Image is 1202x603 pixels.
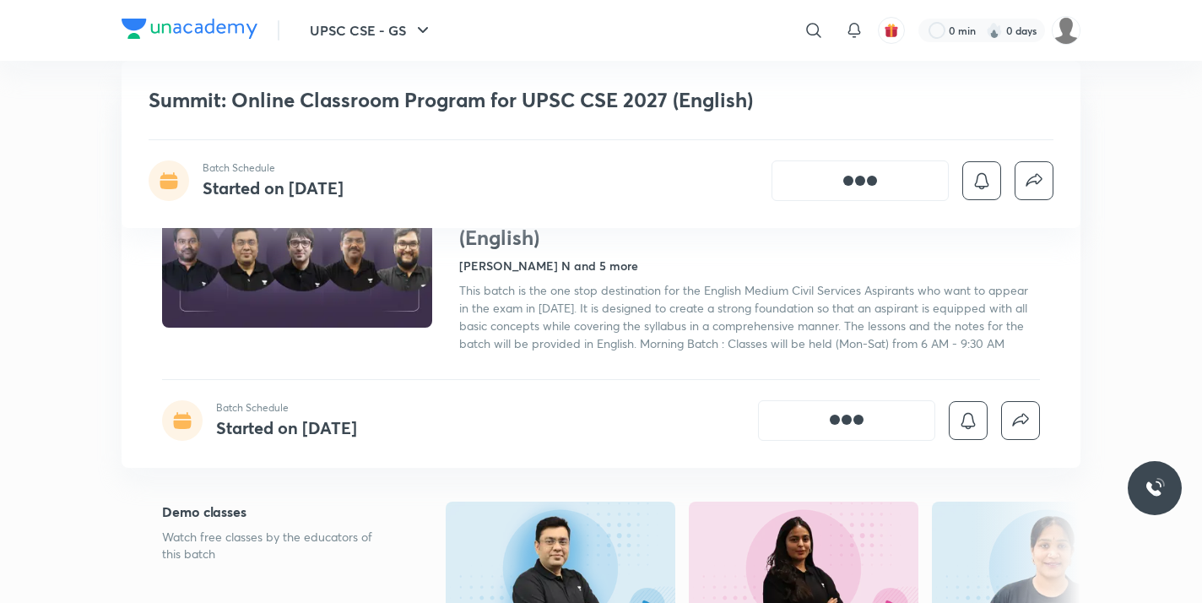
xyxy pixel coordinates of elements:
h4: Started on [DATE] [216,416,357,439]
p: Watch free classes by the educators of this batch [162,529,392,562]
button: avatar [878,17,905,44]
h4: Started on [DATE] [203,177,344,199]
img: ttu [1145,478,1165,498]
h1: Summit: Online Classroom Program for UPSC CSE 2027 (English) [459,201,1040,250]
img: avatar [884,23,899,38]
p: Batch Schedule [203,160,344,176]
button: [object Object] [758,400,935,441]
img: streak [986,22,1003,39]
h4: [PERSON_NAME] N and 5 more [459,257,638,274]
p: Batch Schedule [216,400,357,416]
a: Company Logo [122,19,257,43]
img: Celina Chingmuan [1052,16,1080,45]
button: UPSC CSE - GS [300,14,443,47]
button: [object Object] [772,160,949,201]
h5: Demo classes [162,502,392,522]
img: Company Logo [122,19,257,39]
img: Thumbnail [160,174,435,329]
span: This batch is the one stop destination for the English Medium Civil Services Aspirants who want t... [459,282,1028,351]
h1: Summit: Online Classroom Program for UPSC CSE 2027 (English) [149,88,809,112]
